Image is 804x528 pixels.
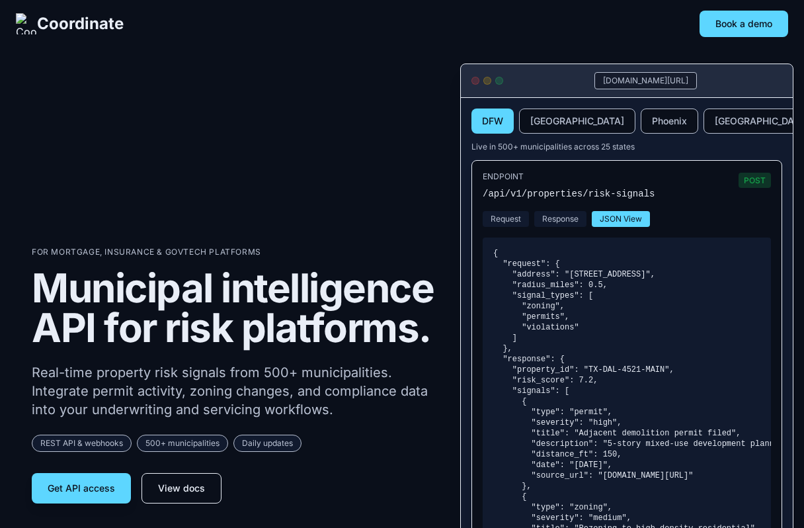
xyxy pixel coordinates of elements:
[471,109,514,134] button: DFW
[233,435,301,452] span: Daily updates
[32,363,439,419] p: Real-time property risk signals from 500+ municipalities. Integrate permit activity, zoning chang...
[32,435,132,452] span: REST API & webhooks
[32,268,439,347] h1: Municipal intelligence API for risk platforms.
[32,473,131,504] button: Get API access
[483,211,529,227] button: Request
[739,173,771,188] span: POST
[483,189,655,199] code: /api/v1/properties/risk-signals
[641,109,698,134] button: Phoenix
[32,247,439,257] p: For Mortgage, Insurance & GovTech Platforms
[16,13,124,34] a: Coordinate
[471,142,782,152] p: Live in 500+ municipalities across 25 states
[37,13,124,34] span: Coordinate
[16,13,37,34] img: Coordinate
[594,72,697,89] div: [DOMAIN_NAME][URL]
[534,211,586,227] button: Response
[483,171,771,182] p: ENDPOINT
[592,211,650,227] button: JSON View
[519,109,635,134] button: [GEOGRAPHIC_DATA]
[700,11,788,37] button: Book a demo
[137,435,228,452] span: 500+ municipalities
[141,473,221,504] a: View docs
